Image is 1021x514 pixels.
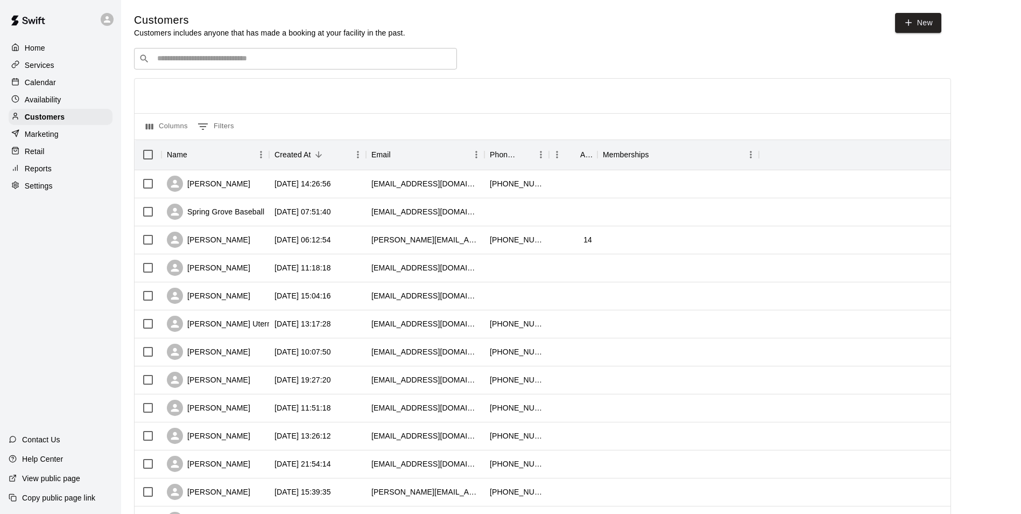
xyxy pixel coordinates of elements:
a: New [895,13,941,33]
a: Customers [9,109,112,125]
a: Services [9,57,112,73]
div: 2025-07-16 13:26:12 [274,430,331,441]
div: jessestank@gmail.com [371,290,479,301]
div: Created At [269,140,366,170]
div: Email [366,140,484,170]
div: [PERSON_NAME] [167,484,250,500]
button: Menu [533,147,549,163]
div: Search customers by name or email [134,48,457,70]
div: tylerfields51@gmail.com [371,346,479,357]
div: Email [371,140,391,170]
div: Spring Grove Baseball [167,204,264,220]
div: +17174348148 [490,234,544,245]
div: Created At [274,140,311,170]
div: [PERSON_NAME] [167,176,250,192]
div: 2025-07-10 15:39:35 [274,487,331,497]
p: Customers [25,112,65,122]
div: Phone Number [490,140,518,170]
button: Sort [391,147,406,162]
button: Sort [311,147,326,162]
button: Menu [350,147,366,163]
div: +14439294376 [490,487,544,497]
div: 2025-07-22 10:07:50 [274,346,331,357]
a: Retail [9,143,112,159]
div: Name [167,140,187,170]
div: president@springgrovebaseball.com [371,206,479,217]
div: [PERSON_NAME] [167,288,250,304]
p: Calendar [25,77,56,88]
a: Availability [9,92,112,108]
div: +17173536941 [490,346,544,357]
div: +17175153575 [490,178,544,189]
p: Retail [25,146,45,157]
div: [PERSON_NAME] [167,260,250,276]
button: Menu [549,147,565,163]
div: [PERSON_NAME] [167,400,250,416]
div: 14 [583,234,592,245]
button: Select columns [143,118,191,135]
p: Settings [25,180,53,191]
a: Calendar [9,74,112,91]
p: Reports [25,163,52,174]
div: [PERSON_NAME] [167,428,250,444]
p: Services [25,60,54,71]
button: Menu [253,147,269,163]
div: [PERSON_NAME] [167,344,250,360]
div: +17175217093 [490,459,544,469]
div: Phone Number [484,140,549,170]
div: [PERSON_NAME] [167,232,250,248]
p: Customers includes anyone that has made a booking at your facility in the past. [134,27,405,38]
p: Help Center [22,454,63,464]
div: 2025-08-10 14:26:56 [274,178,331,189]
div: courtneybaker35@yahoo.com [371,402,479,413]
div: +17176540700 [490,374,544,385]
p: Copy public page link [22,492,95,503]
button: Show filters [195,118,237,135]
button: Sort [187,147,202,162]
div: Name [161,140,269,170]
p: View public page [22,473,80,484]
div: brandylmartin201@gmail.com [371,459,479,469]
button: Sort [518,147,533,162]
div: Memberships [597,140,759,170]
div: kkauffmann42@gmail.com [371,262,479,273]
div: [PERSON_NAME] Utermahlen [167,316,292,332]
button: Menu [468,147,484,163]
div: +14435292552 [490,430,544,441]
p: Home [25,43,45,53]
div: 2025-07-25 13:17:28 [274,318,331,329]
div: cangeletti18@gmail.com [371,430,479,441]
div: [PERSON_NAME] [167,456,250,472]
div: 2025-07-31 15:04:16 [274,290,331,301]
a: Home [9,40,112,56]
div: jwmcmahon4@gmail.com [371,178,479,189]
div: 2025-07-21 19:27:20 [274,374,331,385]
a: Settings [9,178,112,194]
div: Age [580,140,592,170]
div: 2025-07-21 11:51:18 [274,402,331,413]
p: Availability [25,94,61,105]
div: christopher.tawney@kloeckner.com [371,234,479,245]
div: +12406268823 [490,318,544,329]
div: Age [549,140,597,170]
div: pennington.heather729@gmail.com [371,487,479,497]
button: Sort [565,147,580,162]
div: 2025-08-08 07:51:40 [274,206,331,217]
h5: Customers [134,13,405,27]
div: +17175862457 [490,402,544,413]
a: Marketing [9,126,112,142]
div: 2025-08-05 11:18:18 [274,262,331,273]
a: Reports [9,161,112,177]
div: corydonahue@hotmail.com [371,374,479,385]
div: Memberships [603,140,649,170]
div: [PERSON_NAME] [167,372,250,388]
div: ashley.whitmore90@yahoo.com [371,318,479,329]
